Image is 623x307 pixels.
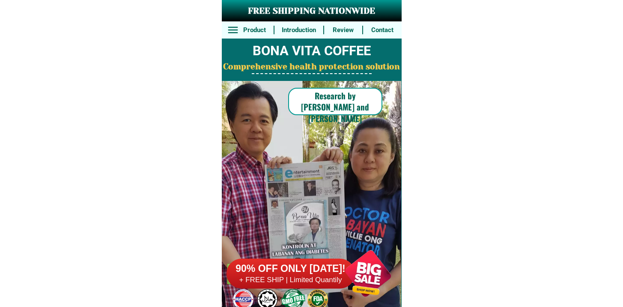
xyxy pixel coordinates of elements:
h6: Contact [368,25,397,35]
h6: Product [240,25,269,35]
h2: BONA VITA COFFEE [222,41,402,61]
h2: Comprehensive health protection solution [222,61,402,73]
h6: Research by [PERSON_NAME] and [PERSON_NAME] [288,90,382,124]
h6: Introduction [279,25,319,35]
h6: + FREE SHIP | Limited Quantily [227,275,355,285]
h6: 90% OFF ONLY [DATE]! [227,262,355,275]
h3: FREE SHIPPING NATIONWIDE [222,5,402,18]
h6: Review [329,25,358,35]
